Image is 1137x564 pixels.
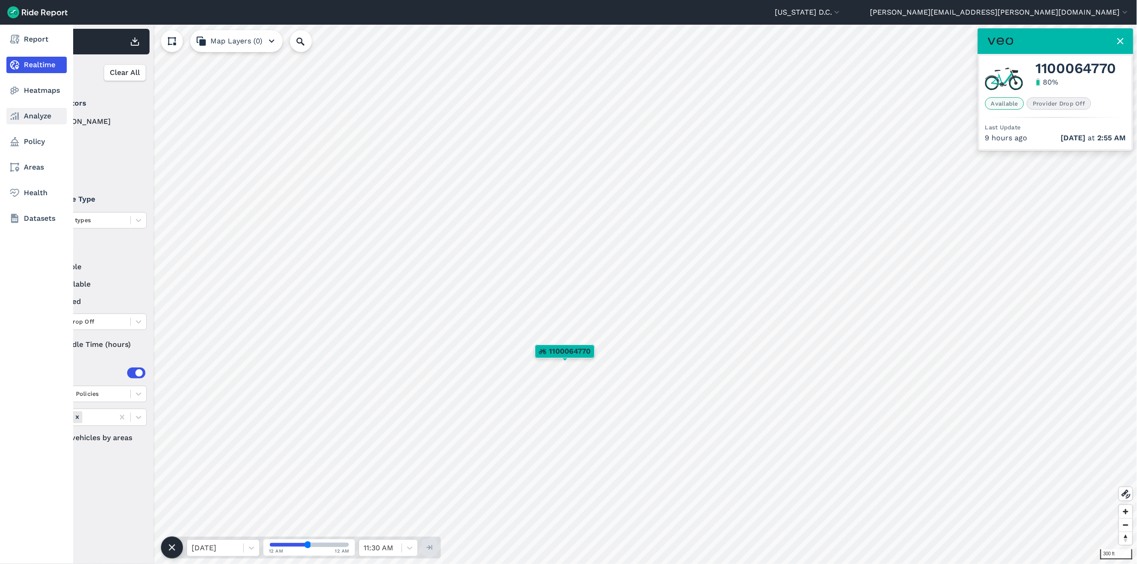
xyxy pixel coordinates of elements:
[33,59,150,87] div: Filter
[1027,97,1091,110] span: Provider Drop Off
[6,159,67,176] a: Areas
[37,186,145,212] summary: Vehicle Type
[1098,133,1126,142] span: 2:55 AM
[985,97,1024,110] span: Available
[37,168,147,179] label: Veo
[37,432,147,443] label: Filter vehicles by areas
[1119,505,1132,518] button: Zoom in
[49,367,145,378] div: Areas
[37,296,147,307] label: reserved
[37,236,145,261] summary: Status
[1043,77,1059,88] div: 80 %
[37,151,147,162] label: Spin
[110,67,140,78] span: Clear All
[37,360,145,386] summary: Areas
[775,7,842,18] button: [US_STATE] D.C.
[6,57,67,73] a: Realtime
[6,185,67,201] a: Health
[1119,518,1132,532] button: Zoom out
[37,133,147,144] label: Lime
[1119,532,1132,545] button: Reset bearing to north
[1100,549,1132,559] div: 300 ft
[1061,133,1086,142] span: [DATE]
[985,124,1021,131] span: Last Update
[6,210,67,227] a: Datasets
[985,65,1023,90] img: Veo ebike
[870,7,1130,18] button: [PERSON_NAME][EMAIL_ADDRESS][PERSON_NAME][DOMAIN_NAME]
[37,279,147,290] label: unavailable
[290,30,327,52] input: Search Location or Vehicles
[190,30,283,52] button: Map Layers (0)
[335,548,350,554] span: 12 AM
[37,116,147,127] label: [PERSON_NAME]
[37,336,147,353] div: Idle Time (hours)
[37,90,145,116] summary: Operators
[6,108,67,124] a: Analyze
[549,346,591,357] span: 1100064770
[104,64,146,81] button: Clear All
[6,82,67,99] a: Heatmaps
[37,261,147,272] label: available
[6,31,67,48] a: Report
[1036,63,1116,74] span: 1100064770
[7,6,68,18] img: Ride Report
[6,133,67,150] a: Policy
[1061,133,1126,144] span: at
[72,411,82,423] div: Remove Areas (35)
[269,548,284,554] span: 12 AM
[985,133,1126,144] div: 9 hours ago
[988,35,1014,48] img: Veo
